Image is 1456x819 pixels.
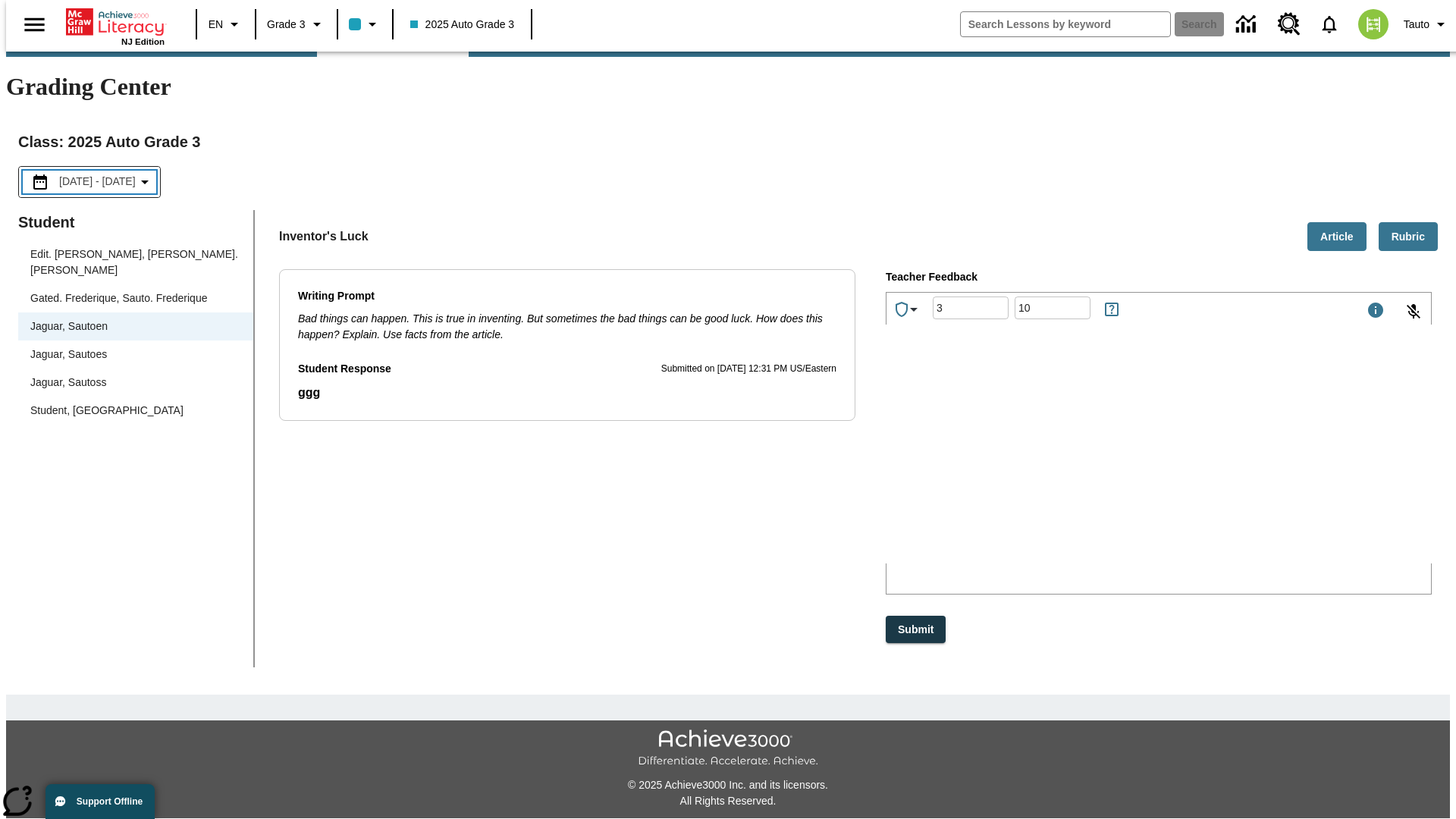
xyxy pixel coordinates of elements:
[298,384,836,402] p: ggg
[6,777,1450,793] p: © 2025 Achieve3000 Inc. and its licensors.
[25,173,154,191] button: Select the date range menu item
[298,288,836,305] p: Writing Prompt
[1015,297,1090,319] div: Points: Must be equal to or less than 25.
[30,375,106,391] div: Jaguar, Sautoss
[343,11,388,38] button: Class color is light blue. Change class color
[1227,4,1269,45] a: Data Center
[202,11,250,38] button: Language: EN, Select a language
[661,362,836,377] p: Submitted on [DATE] 12:31 PM US/Eastern
[12,2,57,47] button: Open side menu
[45,784,155,819] button: Support Offline
[121,37,165,46] span: NJ Edition
[18,210,253,234] p: Student
[1404,17,1429,33] span: Tauto
[1367,301,1385,322] div: Maximum 1000 characters Press Escape to exit toolbar and use left and right arrow keys to access ...
[18,240,253,284] div: Edit. [PERSON_NAME], [PERSON_NAME]. [PERSON_NAME]
[30,347,107,362] div: Jaguar, Sautoes
[1398,11,1456,38] button: Profile/Settings
[1097,294,1127,325] button: Rules for Earning Points and Achievements, Will open in new tab
[1349,5,1398,44] button: Select a new avatar
[6,12,221,26] body: Type your response here.
[261,11,332,38] button: Grade: Grade 3, Select a grade
[1310,5,1349,44] a: Notifications
[886,294,929,325] button: Achievements
[66,5,165,46] div: Home
[66,7,165,37] a: Home
[1395,293,1432,330] button: Click to activate and allow voice recognition
[267,17,306,33] span: Grade 3
[30,246,241,278] div: Edit. [PERSON_NAME], [PERSON_NAME]. [PERSON_NAME]
[298,361,391,378] p: Student Response
[6,793,1450,809] p: All Rights Reserved.
[18,312,253,340] div: Jaguar, Sautoen
[30,403,184,419] div: Student, [GEOGRAPHIC_DATA]
[209,17,223,33] span: EN
[30,318,108,334] div: Jaguar, Sautoen
[59,174,136,190] span: [DATE] - [DATE]
[298,311,836,343] p: Bad things can happen. This is true in inventing. But sometimes the bad things can be good luck. ...
[18,284,253,312] div: Gated. Frederique, Sauto. Frederique
[18,340,253,369] div: Jaguar, Sautoes
[30,290,207,306] div: Gated. Frederique, Sauto. Frederique
[298,384,836,402] p: Student Response
[18,130,1438,154] h2: Class : 2025 Auto Grade 3
[1379,222,1438,252] button: Rubric, Will open in new tab
[1015,288,1090,328] input: Points: Must be equal to or less than 25.
[77,796,143,807] span: Support Offline
[6,73,1450,101] h1: Grading Center
[933,297,1009,319] div: Grade: Letters, numbers, %, + and - are allowed.
[18,369,253,397] div: Jaguar, Sautoss
[410,17,515,33] span: 2025 Auto Grade 3
[136,173,154,191] svg: Collapse Date Range Filter
[638,730,818,768] img: Achieve3000 Differentiate Accelerate Achieve
[886,616,946,644] button: Submit
[961,12,1170,36] input: search field
[279,227,369,246] p: Inventor's Luck
[933,288,1009,328] input: Grade: Letters, numbers, %, + and - are allowed.
[1307,222,1367,252] button: Article, Will open in new tab
[1358,9,1389,39] img: avatar image
[1269,4,1310,45] a: Resource Center, Will open in new tab
[886,269,1432,286] p: Teacher Feedback
[18,397,253,425] div: Student, [GEOGRAPHIC_DATA]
